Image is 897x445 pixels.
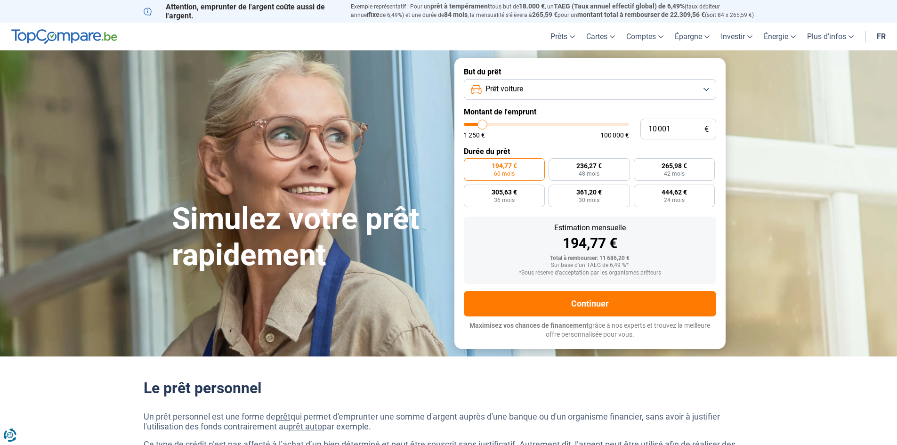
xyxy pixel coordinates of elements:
p: Un prêt personnel est une forme de qui permet d'emprunter une somme d'argent auprès d'une banque ... [144,412,754,432]
span: Maximisez vos chances de financement [469,322,589,329]
span: 265,59 € [532,11,558,18]
span: € [704,125,709,133]
span: TAEG (Taux annuel effectif global) de 6,49% [554,2,685,10]
span: 194,77 € [492,162,517,169]
span: 265,98 € [662,162,687,169]
span: 60 mois [494,171,515,177]
div: Total à rembourser: 11 686,20 € [471,255,709,262]
span: 100 000 € [600,132,629,138]
span: 42 mois [664,171,685,177]
span: montant total à rembourser de 22.309,56 € [577,11,705,18]
span: 1 250 € [464,132,485,138]
label: But du prêt [464,67,716,76]
span: prêt à tempérament [430,2,490,10]
span: 48 mois [579,171,599,177]
span: 361,20 € [576,189,602,195]
span: 24 mois [664,197,685,203]
a: Cartes [581,23,621,50]
p: Attention, emprunter de l'argent coûte aussi de l'argent. [144,2,339,20]
button: Prêt voiture [464,79,716,100]
a: Plus d'infos [801,23,859,50]
a: prêt [275,412,291,421]
a: prêt auto [288,421,322,431]
img: TopCompare [11,29,117,44]
a: Énergie [758,23,801,50]
span: 84 mois [444,11,468,18]
a: Épargne [669,23,715,50]
div: Estimation mensuelle [471,224,709,232]
span: 236,27 € [576,162,602,169]
p: Exemple représentatif : Pour un tous but de , un (taux débiteur annuel de 6,49%) et une durée de ... [351,2,754,19]
span: fixe [368,11,380,18]
a: fr [871,23,891,50]
span: 444,62 € [662,189,687,195]
span: 305,63 € [492,189,517,195]
label: Montant de l'emprunt [464,107,716,116]
span: 36 mois [494,197,515,203]
div: *Sous réserve d'acceptation par les organismes prêteurs [471,270,709,276]
span: Prêt voiture [485,84,523,94]
button: Continuer [464,291,716,316]
label: Durée du prêt [464,147,716,156]
div: Sur base d'un TAEG de 6,49 %* [471,262,709,269]
div: 194,77 € [471,236,709,251]
a: Investir [715,23,758,50]
span: 30 mois [579,197,599,203]
a: Comptes [621,23,669,50]
h1: Simulez votre prêt rapidement [172,201,443,274]
a: Prêts [545,23,581,50]
span: 18.000 € [519,2,545,10]
h2: Le prêt personnel [144,379,754,397]
p: grâce à nos experts et trouvez la meilleure offre personnalisée pour vous. [464,321,716,340]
